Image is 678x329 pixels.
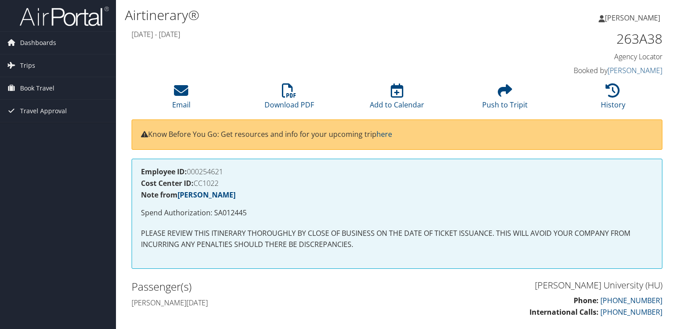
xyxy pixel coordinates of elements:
[482,88,528,110] a: Push to Tripit
[141,178,194,188] strong: Cost Center ID:
[404,279,662,292] h3: [PERSON_NAME] University (HU)
[608,66,662,75] a: [PERSON_NAME]
[125,6,488,25] h1: Airtinerary®
[141,168,653,175] h4: 000254621
[20,54,35,77] span: Trips
[172,88,190,110] a: Email
[529,307,599,317] strong: International Calls:
[141,190,236,200] strong: Note from
[540,66,662,75] h4: Booked by
[605,13,660,23] span: [PERSON_NAME]
[141,167,187,177] strong: Employee ID:
[599,4,669,31] a: [PERSON_NAME]
[20,32,56,54] span: Dashboards
[540,29,662,48] h1: 263A38
[141,180,653,187] h4: CC1022
[132,279,390,294] h2: Passenger(s)
[265,88,314,110] a: Download PDF
[600,296,662,305] a: [PHONE_NUMBER]
[141,129,653,140] p: Know Before You Go: Get resources and info for your upcoming trip
[600,307,662,317] a: [PHONE_NUMBER]
[376,129,392,139] a: here
[178,190,236,200] a: [PERSON_NAME]
[141,228,653,251] p: PLEASE REVIEW THIS ITINERARY THOROUGHLY BY CLOSE OF BUSINESS ON THE DATE OF TICKET ISSUANCE. THIS...
[574,296,599,305] strong: Phone:
[601,88,625,110] a: History
[540,52,662,62] h4: Agency Locator
[132,298,390,308] h4: [PERSON_NAME][DATE]
[132,29,526,39] h4: [DATE] - [DATE]
[20,6,109,27] img: airportal-logo.png
[20,100,67,122] span: Travel Approval
[141,207,653,219] p: Spend Authorization: SA012445
[370,88,424,110] a: Add to Calendar
[20,77,54,99] span: Book Travel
